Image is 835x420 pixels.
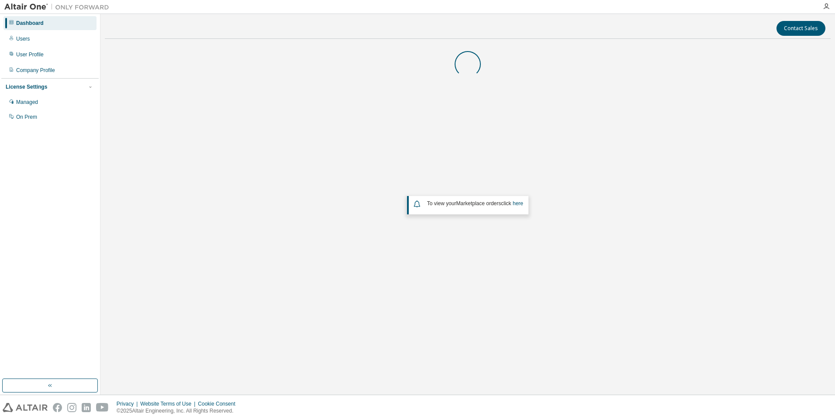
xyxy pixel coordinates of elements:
[117,407,241,415] p: © 2025 Altair Engineering, Inc. All Rights Reserved.
[776,21,825,36] button: Contact Sales
[16,99,38,106] div: Managed
[16,67,55,74] div: Company Profile
[96,403,109,412] img: youtube.svg
[513,200,523,207] a: here
[456,200,501,207] em: Marketplace orders
[53,403,62,412] img: facebook.svg
[4,3,114,11] img: Altair One
[3,403,48,412] img: altair_logo.svg
[16,114,37,120] div: On Prem
[67,403,76,412] img: instagram.svg
[140,400,198,407] div: Website Terms of Use
[6,83,47,90] div: License Settings
[16,35,30,42] div: Users
[427,200,523,207] span: To view your click
[198,400,240,407] div: Cookie Consent
[16,51,44,58] div: User Profile
[82,403,91,412] img: linkedin.svg
[16,20,44,27] div: Dashboard
[117,400,140,407] div: Privacy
